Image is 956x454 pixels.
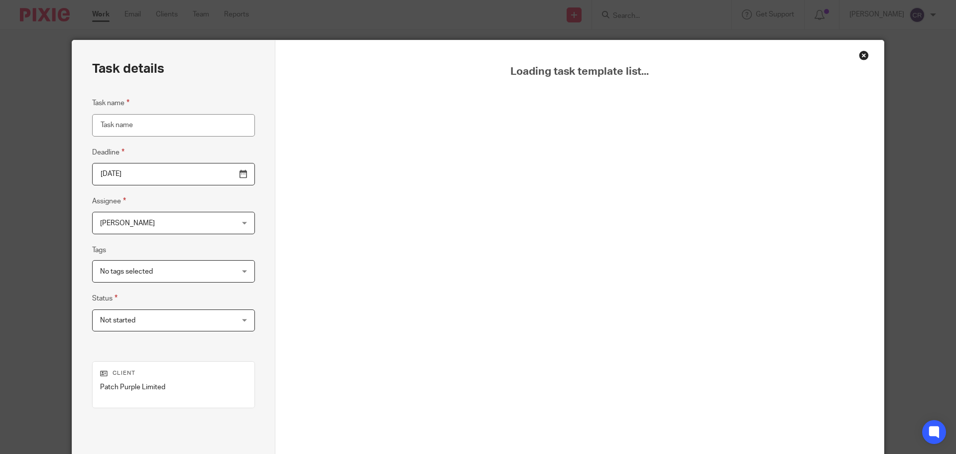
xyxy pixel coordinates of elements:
span: [PERSON_NAME] [100,220,155,227]
p: Client [100,369,247,377]
label: Task name [92,97,129,109]
label: Status [92,293,118,304]
input: Task name [92,114,255,137]
label: Deadline [92,147,124,158]
p: Patch Purple Limited [100,382,247,392]
div: Close this dialog window [859,50,869,60]
input: Pick a date [92,163,255,185]
label: Tags [92,245,106,255]
span: Loading task template list... [300,65,859,78]
span: Not started [100,317,135,324]
h2: Task details [92,60,164,77]
span: No tags selected [100,268,153,275]
label: Assignee [92,195,126,207]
